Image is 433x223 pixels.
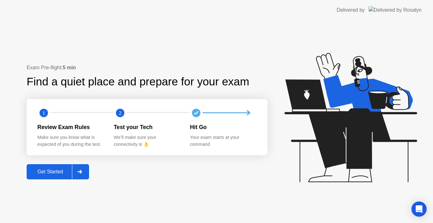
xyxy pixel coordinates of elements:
[42,110,45,116] text: 1
[63,65,76,70] b: 5 min
[29,169,72,175] div: Get Started
[190,123,256,131] div: Hit Go
[27,64,268,71] div: Exam Pre-flight:
[37,134,104,148] div: Make sure you know what is expected of you during the test.
[37,123,104,131] div: Review Exam Rules
[114,123,180,131] div: Test your Tech
[27,73,250,90] div: Find a quiet place and prepare for your exam
[119,110,121,116] text: 2
[369,6,422,14] img: Delivered by Rosalyn
[190,134,256,148] div: Your exam starts at your command
[114,134,180,148] div: We’ll make sure your connectivity is 👌
[337,6,365,14] div: Delivered by
[27,164,89,179] button: Get Started
[411,201,427,217] div: Open Intercom Messenger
